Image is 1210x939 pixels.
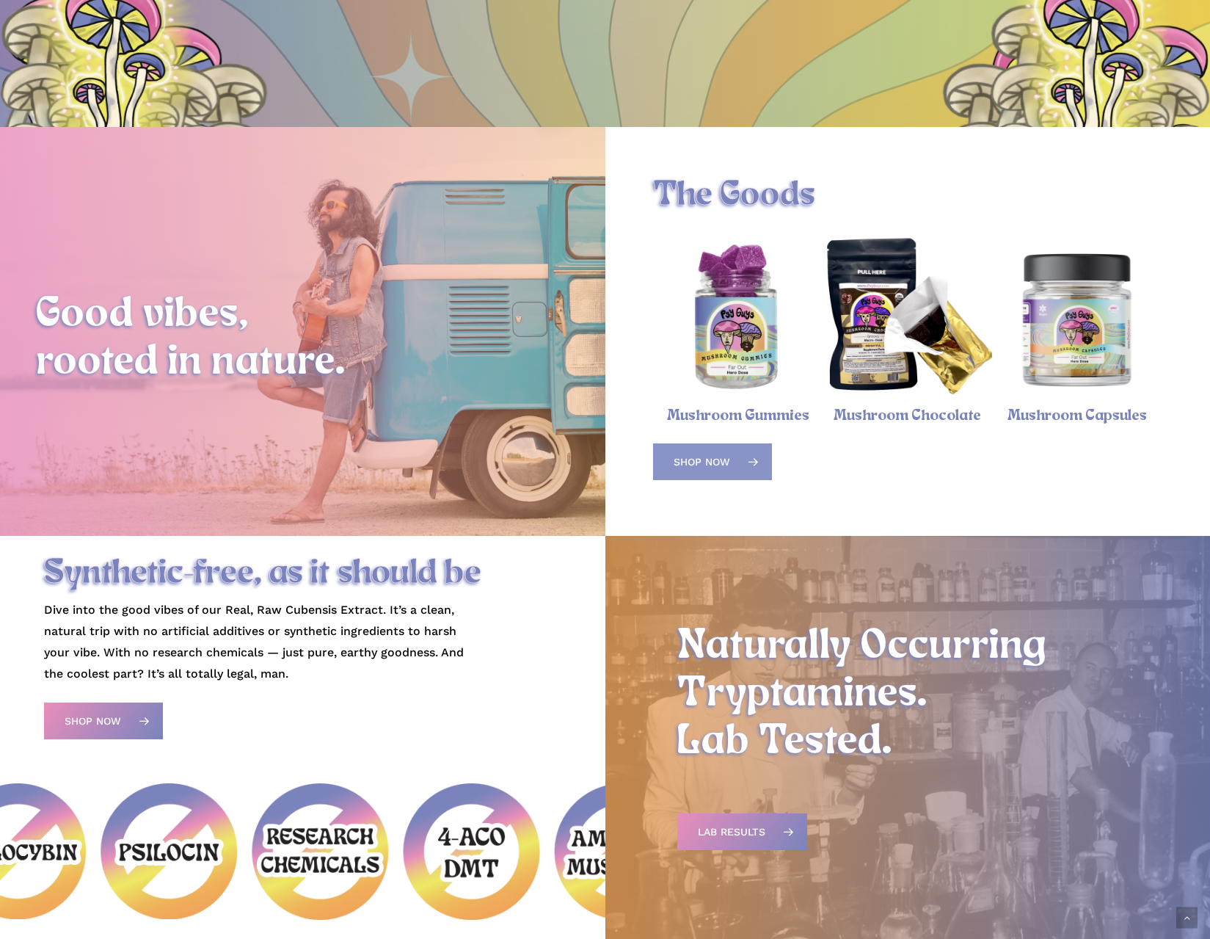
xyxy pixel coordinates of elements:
[555,783,691,920] img: No Amanita Muscaria Icon
[674,454,730,469] span: Shop Now
[677,813,807,850] a: Lab Results
[992,234,1162,404] a: Magic Mushroom Capsules
[65,714,121,728] span: Shop Now
[1176,907,1198,929] a: Back to top
[653,443,772,480] a: Shop Now
[941,5,1162,232] img: Illustration of a cluster of tall mushrooms with light caps and dark gills, viewed from below.
[44,555,481,592] span: Synthetic-free, as it should be
[48,5,269,232] img: Illustration of a cluster of tall mushrooms with light caps and dark gills, viewed from below.
[992,234,1162,404] img: Psy Guys Mushroom Capsules, Hero Dose bottle
[667,407,809,424] a: Mushroom Gummies
[1007,407,1147,424] a: Mushroom Capsules
[44,600,484,684] p: Dive into the good vibes of our Real, Raw Cubensis Extract. It’s a clean, natural trip with no ar...
[653,234,823,404] img: Blackberry hero dose magic mushroom gummies in a PsyGuys branded jar
[252,783,388,920] img: No Research Chemicals Icon
[834,407,981,424] a: Mushroom Chocolate
[44,703,163,739] a: Shop Now
[823,234,992,404] a: Magic Mushroom Chocolate Bar
[36,291,569,387] h2: Good vibes, rooted in nature.
[101,783,237,920] img: No Psilocin Icon
[677,623,1137,766] h2: Naturally Occurring Tryptamines. Lab Tested.
[404,783,540,920] img: No 4AcoDMT Icon
[653,175,1162,217] h1: The Goods
[698,824,765,839] span: Lab Results
[653,234,823,404] a: Psychedelic Mushroom Gummies
[823,234,992,404] img: Psy Guys mushroom chocolate bar packaging and unwrapped bar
